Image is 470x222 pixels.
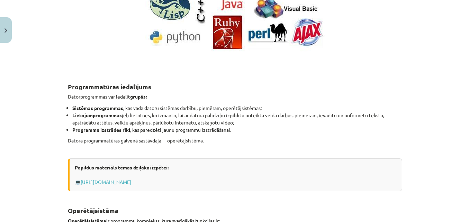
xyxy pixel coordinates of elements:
[72,105,123,111] strong: Sistēmas programmas
[72,127,130,133] strong: Programmu izstrādes rīki
[68,137,402,151] p: Datora programmatūras galvenā sastāvdaļa —
[72,112,402,126] li: jeb lietotnes, ko izmanto, lai ar datora palīdzību izpildītu noteikta veida darbus, piemēram, iev...
[75,164,169,170] strong: Papildus materiāls tēmas dziļākai izpētei:
[72,126,402,133] li: , kas paredzēti jaunu programmu izstrādāšanai.
[81,179,131,185] a: [URL][DOMAIN_NAME]
[4,28,7,33] img: icon-close-lesson-0947bae3869378f0d4975bcd49f059093ad1ed9edebbc8119c70593378902aed.svg
[68,158,402,191] div: 💻
[72,112,122,118] strong: Lietojumprogrammas
[68,93,402,100] p: Datorprogrammas var iedalīt
[72,104,402,112] li: , kas vada datoru sistēmas darbību, piemēram, operētājsistēmas;
[68,83,151,91] strong: Programmatūras iedalījums
[68,206,118,214] strong: Operētājsistēma
[130,93,147,100] strong: grupās:
[167,137,204,144] u: operētājsistēma.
